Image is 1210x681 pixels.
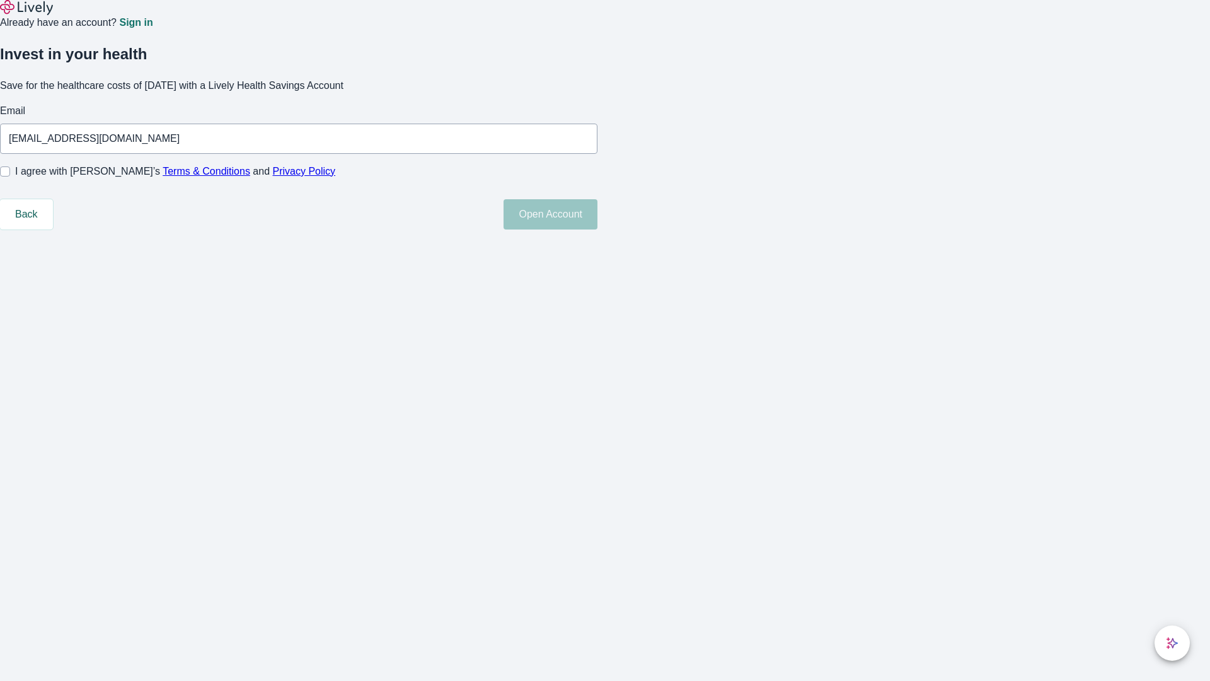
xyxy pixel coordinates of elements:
a: Privacy Policy [273,166,336,177]
svg: Lively AI Assistant [1166,637,1178,649]
a: Sign in [119,18,153,28]
span: I agree with [PERSON_NAME]’s and [15,164,335,179]
a: Terms & Conditions [163,166,250,177]
button: chat [1155,626,1190,661]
